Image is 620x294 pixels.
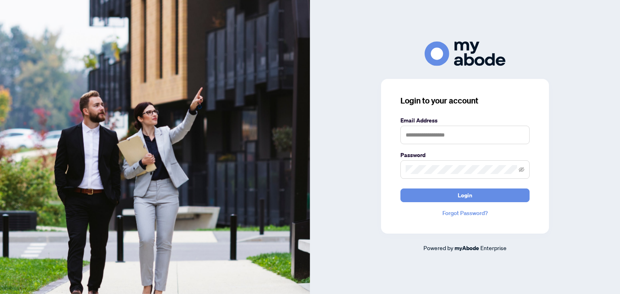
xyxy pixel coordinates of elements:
h3: Login to your account [400,95,530,106]
label: Email Address [400,116,530,125]
span: eye-invisible [519,167,524,172]
button: Login [400,188,530,202]
span: Enterprise [480,244,507,251]
img: ma-logo [425,41,505,66]
a: Forgot Password? [400,209,530,217]
a: myAbode [455,244,479,253]
span: Login [458,189,472,202]
label: Password [400,151,530,159]
span: Powered by [423,244,453,251]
